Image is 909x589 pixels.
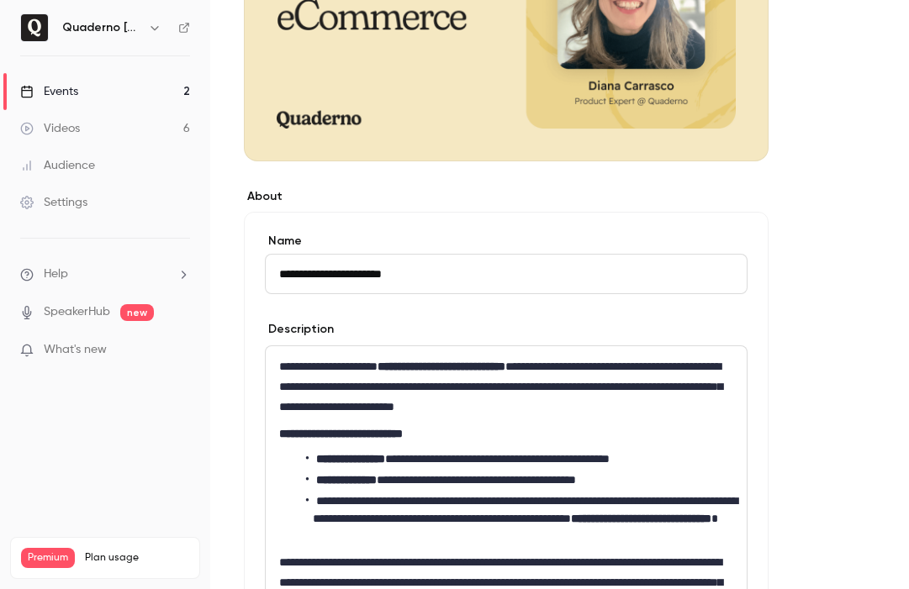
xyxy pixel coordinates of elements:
[44,341,107,359] span: What's new
[265,321,334,338] label: Description
[20,157,95,174] div: Audience
[44,266,68,283] span: Help
[85,551,189,565] span: Plan usage
[170,343,190,358] iframe: Noticeable Trigger
[244,188,769,205] label: About
[20,266,190,283] li: help-dropdown-opener
[20,83,78,100] div: Events
[21,14,48,41] img: Quaderno España
[265,233,748,250] label: Name
[20,194,87,211] div: Settings
[120,304,154,321] span: new
[62,19,141,36] h6: Quaderno [GEOGRAPHIC_DATA]
[20,120,80,137] div: Videos
[44,303,110,321] a: SpeakerHub
[21,548,75,568] span: Premium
